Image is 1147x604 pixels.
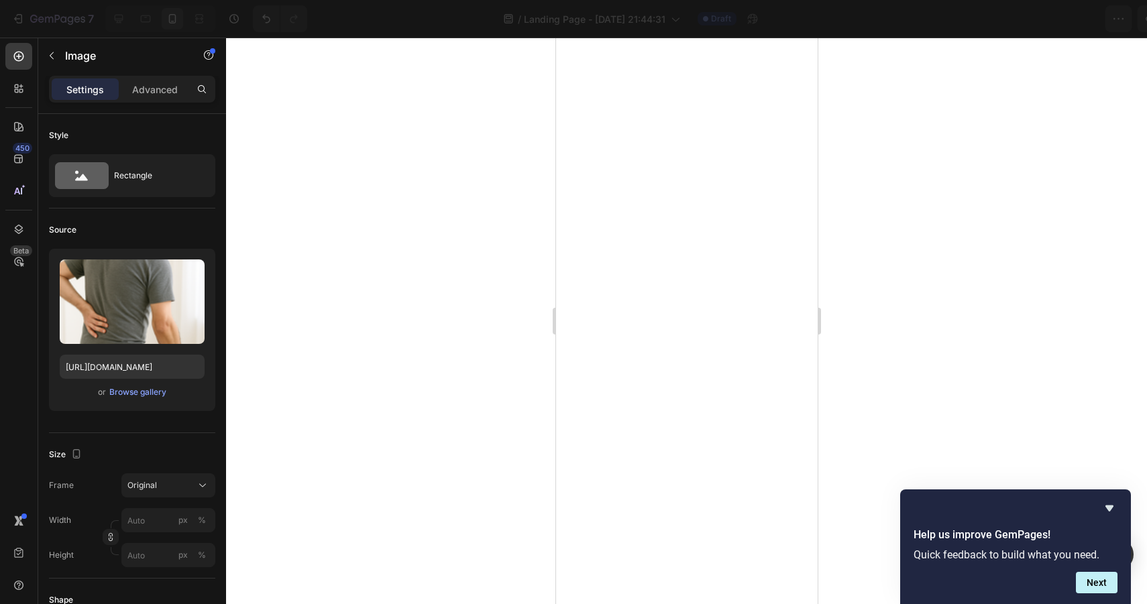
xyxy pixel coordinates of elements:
input: px% [121,543,215,567]
iframe: Design area [556,38,818,604]
img: preview-image [60,259,205,344]
span: Original [127,479,157,491]
div: 450 [13,143,32,154]
button: Publish [1058,5,1114,32]
span: Landing Page - [DATE] 21:44:31 [524,12,665,26]
button: Next question [1076,572,1117,593]
p: Image [65,48,179,64]
button: px [194,512,210,528]
p: Quick feedback to build what you need. [914,548,1117,561]
p: Advanced [132,82,178,97]
button: px [194,547,210,563]
div: px [178,549,188,561]
div: Rectangle [114,160,196,191]
label: Frame [49,479,74,491]
button: 7 [5,5,100,32]
input: px% [121,508,215,532]
span: Save [1020,13,1042,25]
label: Width [49,514,71,526]
span: or [98,384,106,400]
button: % [175,512,191,528]
div: Browse gallery [109,386,166,398]
div: Beta [10,245,32,256]
button: Original [121,473,215,497]
div: Publish [1069,12,1103,26]
div: % [198,514,206,526]
div: px [178,514,188,526]
div: Source [49,224,76,236]
div: Size [49,446,85,464]
input: https://example.com/image.jpg [60,355,205,379]
button: Browse gallery [109,385,167,399]
div: Help us improve GemPages! [914,500,1117,593]
button: % [175,547,191,563]
div: Style [49,129,68,141]
p: 7 [88,11,94,27]
span: / [518,12,521,26]
button: Hide survey [1101,500,1117,516]
h2: Help us improve GemPages! [914,527,1117,543]
label: Height [49,549,74,561]
button: Save [1008,5,1052,32]
div: % [198,549,206,561]
span: Draft [711,13,731,25]
p: Settings [66,82,104,97]
div: Undo/Redo [253,5,307,32]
